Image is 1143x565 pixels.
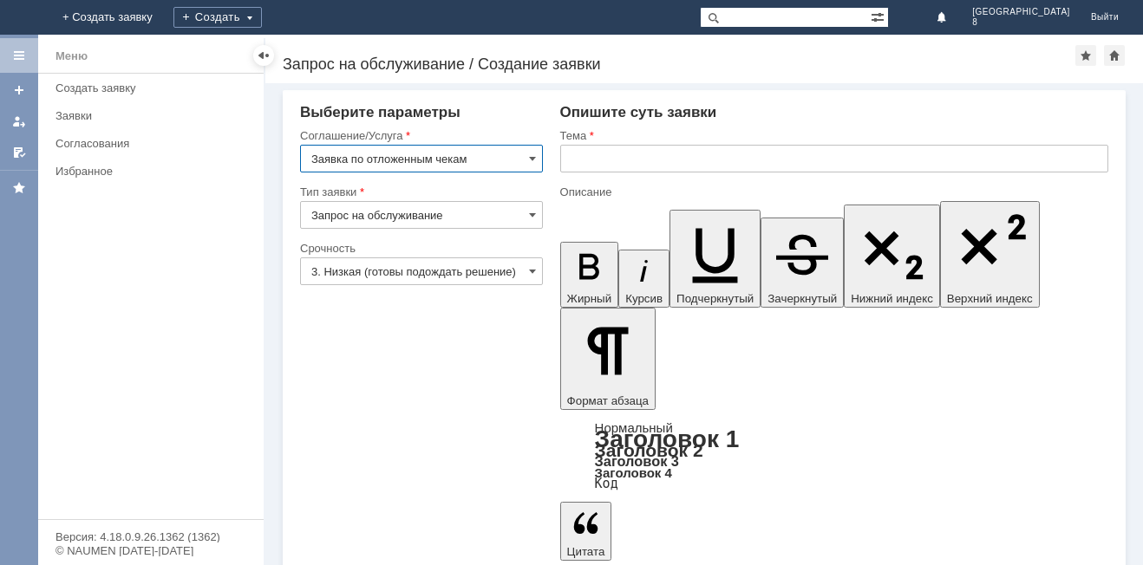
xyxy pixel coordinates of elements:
[560,502,612,561] button: Цитата
[940,201,1040,308] button: Верхний индекс
[560,422,1108,490] div: Формат абзаца
[49,130,260,157] a: Согласования
[669,210,761,308] button: Подчеркнутый
[300,130,539,141] div: Соглашение/Услуга
[56,46,88,67] div: Меню
[253,45,274,66] div: Скрыть меню
[1104,45,1125,66] div: Сделать домашней страницей
[5,76,33,104] a: Создать заявку
[56,531,246,542] div: Версия: 4.18.0.9.26.1362 (1362)
[871,8,888,24] span: Расширенный поиск
[595,440,703,460] a: Заголовок 2
[300,243,539,254] div: Срочность
[567,394,649,407] span: Формат абзаца
[618,250,669,308] button: Курсив
[560,242,619,308] button: Жирный
[972,7,1070,17] span: [GEOGRAPHIC_DATA]
[49,102,260,129] a: Заявки
[56,81,253,94] div: Создать заявку
[300,186,539,198] div: Тип заявки
[56,109,253,122] div: Заявки
[173,7,262,28] div: Создать
[560,130,1105,141] div: Тема
[56,545,246,556] div: © NAUMEN [DATE]-[DATE]
[56,137,253,150] div: Согласования
[283,55,1075,73] div: Запрос на обслуживание / Создание заявки
[560,308,656,410] button: Формат абзаца
[1075,45,1096,66] div: Добавить в избранное
[595,476,618,491] a: Код
[972,17,1070,28] span: 8
[851,292,933,305] span: Нижний индекс
[5,107,33,135] a: Мои заявки
[49,75,260,101] a: Создать заявку
[595,425,740,452] a: Заголовок 1
[560,104,717,120] span: Опишите суть заявки
[5,139,33,166] a: Мои согласования
[595,465,672,480] a: Заголовок 4
[595,453,679,469] a: Заголовок 3
[947,292,1033,305] span: Верхний индекс
[560,186,1105,198] div: Описание
[676,292,754,305] span: Подчеркнутый
[767,292,837,305] span: Зачеркнутый
[300,104,460,120] span: Выберите параметры
[625,292,663,305] span: Курсив
[761,218,844,308] button: Зачеркнутый
[56,165,234,178] div: Избранное
[595,420,673,435] a: Нормальный
[567,292,612,305] span: Жирный
[567,545,605,558] span: Цитата
[844,205,940,308] button: Нижний индекс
